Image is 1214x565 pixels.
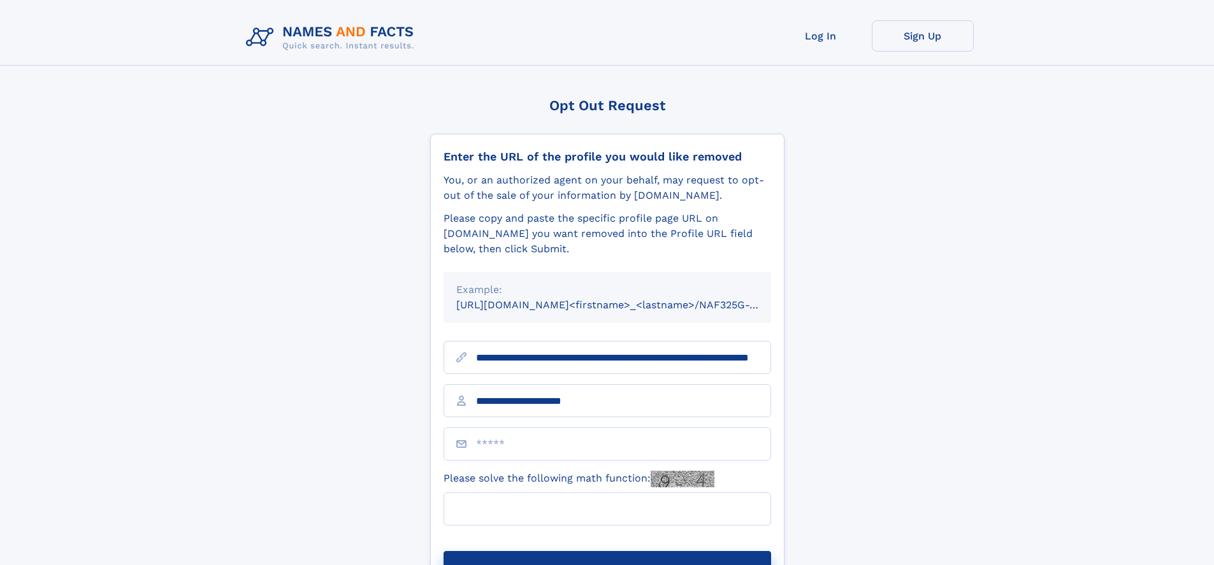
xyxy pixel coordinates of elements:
[444,173,771,203] div: You, or an authorized agent on your behalf, may request to opt-out of the sale of your informatio...
[444,211,771,257] div: Please copy and paste the specific profile page URL on [DOMAIN_NAME] you want removed into the Pr...
[444,150,771,164] div: Enter the URL of the profile you would like removed
[872,20,974,52] a: Sign Up
[241,20,424,55] img: Logo Names and Facts
[444,471,714,487] label: Please solve the following math function:
[456,282,758,297] div: Example:
[770,20,872,52] a: Log In
[430,97,784,113] div: Opt Out Request
[456,299,795,311] small: [URL][DOMAIN_NAME]<firstname>_<lastname>/NAF325G-xxxxxxxx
